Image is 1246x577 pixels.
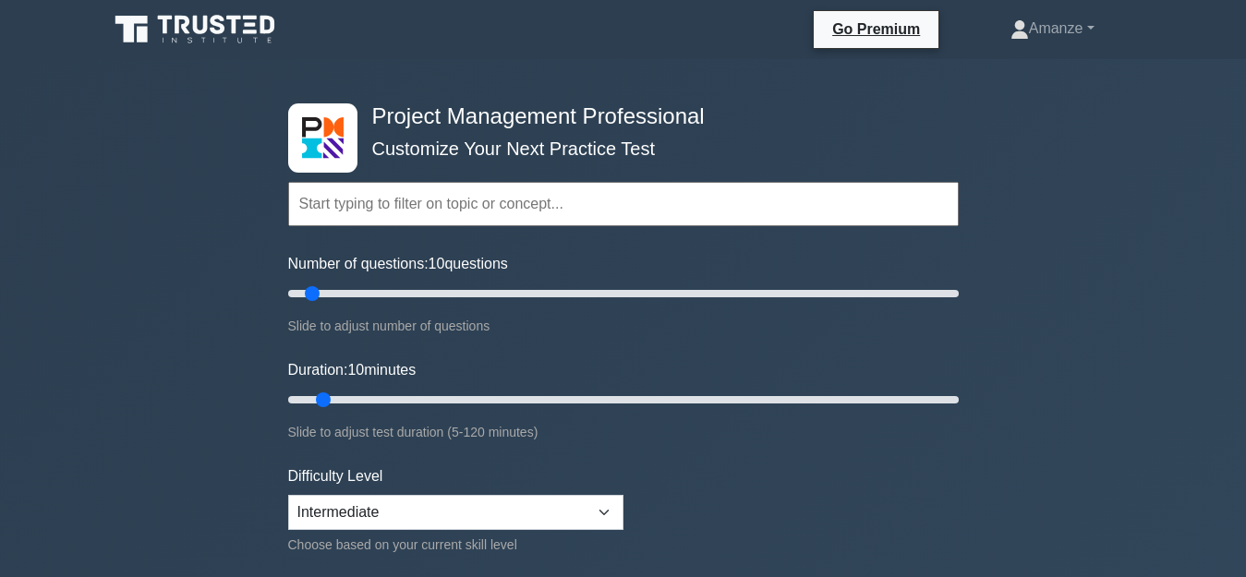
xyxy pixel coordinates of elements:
[347,362,364,378] span: 10
[821,18,931,41] a: Go Premium
[288,421,959,443] div: Slide to adjust test duration (5-120 minutes)
[288,534,623,556] div: Choose based on your current skill level
[288,253,508,275] label: Number of questions: questions
[288,182,959,226] input: Start typing to filter on topic or concept...
[429,256,445,271] span: 10
[288,465,383,487] label: Difficulty Level
[365,103,868,130] h4: Project Management Professional
[966,10,1139,47] a: Amanze
[288,315,959,337] div: Slide to adjust number of questions
[288,359,417,381] label: Duration: minutes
